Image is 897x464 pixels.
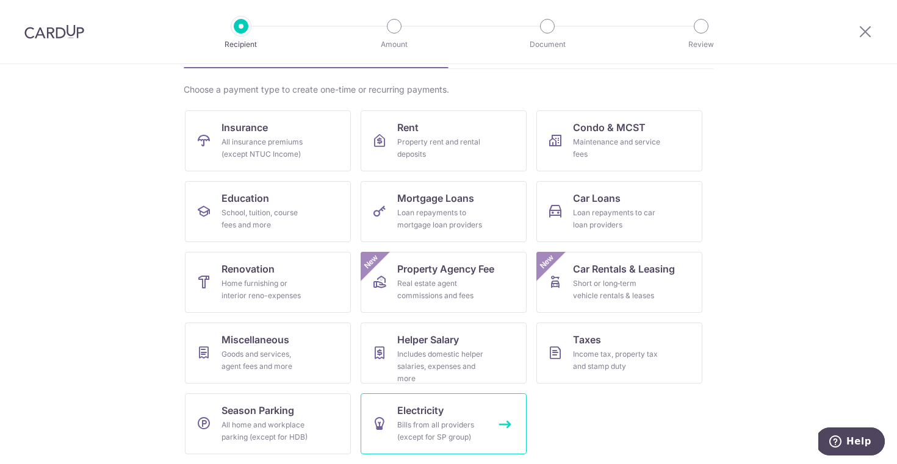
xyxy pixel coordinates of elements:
a: Mortgage LoansLoan repayments to mortgage loan providers [361,181,527,242]
span: Insurance [222,120,268,135]
div: Real estate agent commissions and fees [397,277,485,302]
img: CardUp [24,24,84,39]
a: InsuranceAll insurance premiums (except NTUC Income) [185,110,351,171]
p: Amount [349,38,439,51]
p: Review [656,38,746,51]
span: Taxes [573,332,601,347]
iframe: Opens a widget where you can find more information [818,427,885,458]
span: Help [28,9,53,20]
a: Car Rentals & LeasingShort or long‑term vehicle rentals & leasesNew [536,252,702,313]
span: Car Rentals & Leasing [573,262,675,276]
div: Short or long‑term vehicle rentals & leases [573,277,661,302]
a: Condo & MCSTMaintenance and service fees [536,110,702,171]
span: Renovation [222,262,275,276]
div: Goods and services, agent fees and more [222,348,309,373]
a: Helper SalaryIncludes domestic helper salaries, expenses and more [361,323,527,384]
div: Loan repayments to car loan providers [573,207,661,231]
a: RenovationHome furnishing or interior reno-expenses [185,252,351,313]
a: Car LoansLoan repayments to car loan providers [536,181,702,242]
span: Car Loans [573,191,621,205]
div: All home and workplace parking (except for HDB) [222,419,309,443]
div: Home furnishing or interior reno-expenses [222,277,309,302]
div: Choose a payment type to create one-time or recurring payments. [184,84,713,96]
span: Education [222,191,269,205]
span: New [361,252,381,272]
div: Property rent and rental deposits [397,136,485,160]
span: Condo & MCST [573,120,646,135]
p: Recipient [196,38,286,51]
span: Electricity [397,403,444,418]
a: TaxesIncome tax, property tax and stamp duty [536,323,702,384]
a: Season ParkingAll home and workplace parking (except for HDB) [185,393,351,454]
div: Bills from all providers (except for SP group) [397,419,485,443]
span: Miscellaneous [222,332,289,347]
a: ElectricityBills from all providers (except for SP group) [361,393,527,454]
div: Includes domestic helper salaries, expenses and more [397,348,485,385]
p: Document [502,38,593,51]
a: EducationSchool, tuition, course fees and more [185,181,351,242]
a: Property Agency FeeReal estate agent commissions and feesNew [361,252,527,313]
div: School, tuition, course fees and more [222,207,309,231]
span: Rent [397,120,419,135]
span: Property Agency Fee [397,262,494,276]
span: Season Parking [222,403,294,418]
a: MiscellaneousGoods and services, agent fees and more [185,323,351,384]
span: Mortgage Loans [397,191,474,205]
div: Loan repayments to mortgage loan providers [397,207,485,231]
span: New [537,252,557,272]
div: Maintenance and service fees [573,136,661,160]
div: Income tax, property tax and stamp duty [573,348,661,373]
a: RentProperty rent and rental deposits [361,110,527,171]
div: All insurance premiums (except NTUC Income) [222,136,309,160]
span: Helper Salary [397,332,459,347]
